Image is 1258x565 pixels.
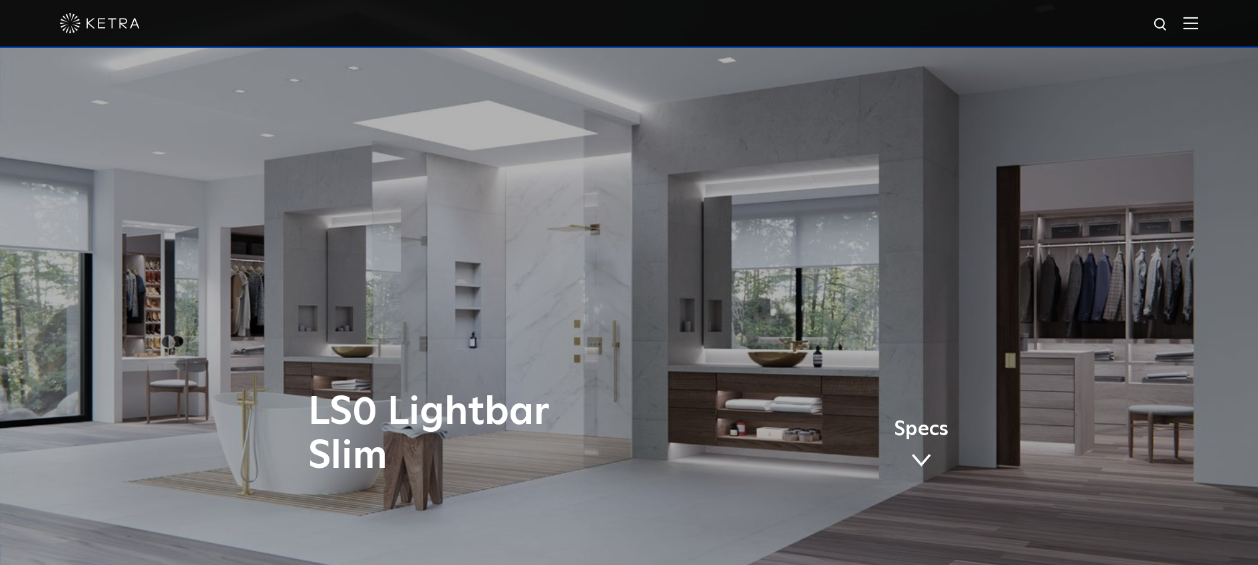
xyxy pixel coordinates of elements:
[894,420,948,472] a: Specs
[1153,17,1169,33] img: search icon
[308,391,684,478] h1: LS0 Lightbar Slim
[894,420,948,439] span: Specs
[1183,17,1198,29] img: Hamburger%20Nav.svg
[60,13,140,33] img: ketra-logo-2019-white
